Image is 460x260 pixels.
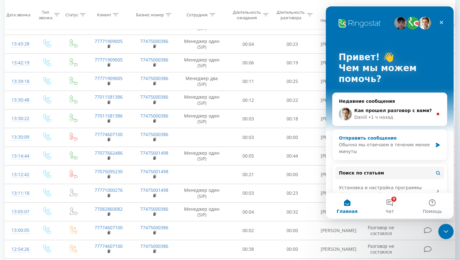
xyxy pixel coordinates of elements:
[65,12,78,18] div: Статус
[177,72,226,91] td: Менеджер два (SIP)
[140,75,168,81] a: 77475000386
[270,184,314,202] td: 00:23
[226,35,271,53] td: 00:04
[270,165,314,184] td: 00:00
[226,184,271,202] td: 00:03
[11,94,27,106] div: 13:30:48
[6,12,30,18] div: Дата звонка
[11,168,27,181] div: 13:12:42
[140,38,168,44] a: 77475000386
[368,243,394,255] span: Разговор не состоялся
[95,187,123,193] a: 77771000276
[226,91,271,110] td: 00:12
[270,53,314,72] td: 00:19
[226,72,271,91] td: 00:11
[226,165,271,184] td: 00:21
[11,150,27,162] div: 13:14:44
[226,221,271,240] td: 00:02
[438,224,454,239] iframe: Intercom live chat
[11,131,27,143] div: 13:30:09
[39,9,52,20] div: Тип звонка
[270,147,314,165] td: 00:44
[270,91,314,110] td: 00:22
[177,203,226,221] td: Менеджер один (SIP)
[314,221,360,240] td: [PERSON_NAME]
[353,5,455,26] div: Copied to clipboard!
[177,147,226,165] td: Менеджер один (SIP)
[314,128,360,147] td: [PERSON_NAME]
[140,57,168,63] a: 77475000386
[140,168,168,175] a: 77475001498
[11,75,27,88] div: 13:39:18
[136,12,164,18] div: Бизнес номер
[270,110,314,128] td: 00:18
[226,147,271,165] td: 00:05
[140,224,168,231] a: 77475000386
[320,7,351,23] div: Название схемы переадресации
[140,94,168,100] a: 77475000386
[314,147,360,165] td: [PERSON_NAME]
[140,206,168,212] a: 77475000386
[177,184,226,202] td: Менеджер один (SIP)
[11,38,27,50] div: 13:43:28
[95,38,123,44] a: 77771909005
[97,12,111,18] div: Клиент
[11,224,27,237] div: 13:00:05
[270,72,314,91] td: 00:25
[140,243,168,249] a: 77475000386
[95,94,123,100] a: 77011581386
[177,110,226,128] td: Менеджер один (SIP)
[270,203,314,221] td: 00:32
[276,9,305,20] div: Длительность разговора
[11,187,27,199] div: 13:11:18
[226,110,271,128] td: 00:03
[95,243,123,249] a: 77774607100
[314,35,360,53] td: [PERSON_NAME]
[368,224,394,236] span: Разговор не состоялся
[326,6,454,219] iframe: Intercom live chat
[95,75,123,81] a: 77771909005
[140,113,168,119] a: 77475000386
[95,131,123,137] a: 77774607100
[314,72,360,91] td: [PERSON_NAME]
[314,240,360,258] td: [PERSON_NAME]
[314,184,360,202] td: [PERSON_NAME]
[232,9,262,20] div: Длительность ожидания
[11,112,27,125] div: 13:30:22
[187,12,208,18] div: Сотрудник
[177,91,226,110] td: Менеджер один (SIP)
[177,35,226,53] td: Менеджер один (SIP)
[95,168,123,175] a: 77075095230
[95,224,123,231] a: 77774607100
[226,240,271,258] td: 00:38
[226,53,271,72] td: 00:06
[314,110,360,128] td: [PERSON_NAME]
[95,113,123,119] a: 77011581386
[11,57,27,69] div: 13:42:19
[270,35,314,53] td: 00:23
[11,206,27,218] div: 13:05:07
[314,203,360,221] td: [PERSON_NAME]
[270,221,314,240] td: 00:00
